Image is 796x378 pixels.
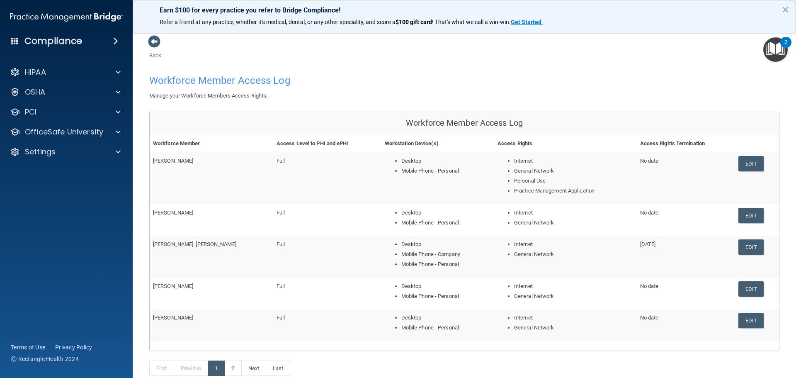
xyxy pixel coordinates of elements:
th: Access Level to PHI and ePHI [273,135,381,152]
li: General Network [514,291,633,301]
li: General Network [514,323,633,333]
li: Mobile Phone - Personal [401,323,491,333]
li: Internet [514,208,633,218]
p: Settings [25,147,56,157]
li: Desktop [401,156,491,166]
a: Settings [10,147,121,157]
li: Internet [514,313,633,323]
span: [DATE] [640,241,656,247]
a: Edit [738,156,764,171]
span: No date [640,283,659,289]
span: [PERSON_NAME]. [PERSON_NAME] [153,241,236,247]
h4: Compliance [24,35,82,47]
li: Internet [514,281,633,291]
li: Internet [514,156,633,166]
p: OfficeSafe University [25,127,103,137]
div: 2 [784,42,787,53]
span: [PERSON_NAME] [153,283,193,289]
a: Edit [738,281,764,297]
p: PCI [25,107,36,117]
a: Previous [174,361,209,376]
li: Desktop [401,239,491,249]
li: Desktop [401,208,491,218]
th: Workstation Device(s) [381,135,494,152]
a: Privacy Policy [55,343,92,351]
a: Last [266,361,290,376]
a: PCI [10,107,121,117]
li: Mobile Phone - Personal [401,218,491,228]
li: Mobile Phone - Company [401,249,491,259]
li: Desktop [401,281,491,291]
a: Terms of Use [11,343,45,351]
li: Internet [514,239,633,249]
span: Full [277,158,285,164]
li: Mobile Phone - Personal [401,166,491,176]
th: Access Rights Termination [637,135,735,152]
button: Open Resource Center, 2 new notifications [763,37,788,62]
li: Practice Management Application [514,186,633,196]
a: 1 [208,361,225,376]
a: Get Started [511,19,543,25]
li: Mobile Phone - Personal [401,291,491,301]
div: Workforce Member Access Log [150,111,779,135]
span: Full [277,315,285,321]
span: No date [640,315,659,321]
span: Full [277,241,285,247]
li: Mobile Phone - Personal [401,259,491,269]
span: No date [640,210,659,216]
li: General Network [514,166,633,176]
a: Back [149,42,161,59]
span: Full [277,283,285,289]
span: ! That's what we call a win-win. [432,19,511,25]
span: Manage your Workforce Members Access Rights. [149,93,267,99]
li: Personal Use [514,176,633,186]
a: OfficeSafe University [10,127,121,137]
a: Next [241,361,266,376]
a: HIPAA [10,67,121,77]
h4: Workforce Member Access Log [149,75,458,86]
li: General Network [514,218,633,228]
span: [PERSON_NAME] [153,158,193,164]
strong: Get Started [511,19,541,25]
a: Edit [738,313,764,328]
a: Edit [738,208,764,223]
p: OSHA [25,87,46,97]
img: PMB logo [10,9,123,25]
li: Desktop [401,313,491,323]
a: Edit [738,239,764,255]
button: Close [781,3,789,16]
a: First [149,361,174,376]
strong: $100 gift card [396,19,432,25]
p: HIPAA [25,67,46,77]
th: Workforce Member [150,135,273,152]
li: General Network [514,249,633,259]
a: 2 [224,361,241,376]
span: [PERSON_NAME] [153,315,193,321]
p: Earn $100 for every practice you refer to Bridge Compliance! [160,6,769,14]
a: OSHA [10,87,121,97]
span: No date [640,158,659,164]
span: Full [277,210,285,216]
span: Refer a friend at any practice, whether it's medical, dental, or any other speciality, and score a [160,19,396,25]
span: Ⓒ Rectangle Health 2024 [11,355,79,363]
span: [PERSON_NAME] [153,210,193,216]
th: Access Rights [494,135,637,152]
